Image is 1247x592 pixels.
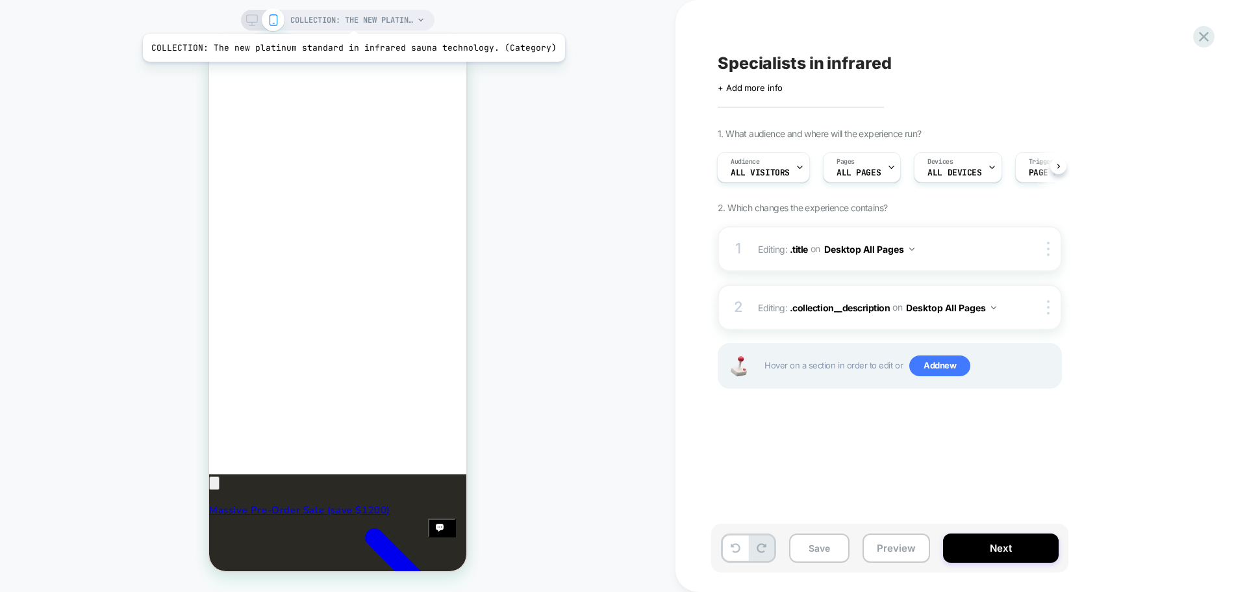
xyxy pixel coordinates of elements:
span: Pages [837,157,855,166]
span: + Add more info [718,83,783,93]
span: ALL DEVICES [927,168,981,177]
button: Preview [863,534,930,563]
span: on [892,299,902,315]
div: 2 [732,294,745,320]
button: Desktop All Pages [824,240,914,259]
span: Page Load [1029,168,1073,177]
span: Trigger [1029,157,1054,166]
span: Audience [731,157,760,166]
span: All Visitors [731,168,790,177]
div: 1 [732,236,745,262]
span: .title [790,243,808,254]
span: 1. What audience and where will the experience run? [718,128,921,139]
span: Editing : [758,240,1005,259]
span: 2. Which changes the experience contains? [718,202,887,213]
button: Save [789,534,850,563]
img: close [1047,242,1050,256]
img: Joystick [725,356,751,376]
span: Editing : [758,298,1005,317]
img: down arrow [909,248,914,251]
span: Add new [909,355,970,376]
button: Desktop All Pages [906,298,996,317]
inbox-online-store-chat: Shopify online store chat [219,477,247,519]
span: ALL PAGES [837,168,881,177]
span: COLLECTION: The new platinum standard in infrared sauna technology. (Category) [290,10,414,31]
span: Specialists in infrared [718,53,891,73]
iframe: To enrich screen reader interactions, please activate Accessibility in Grammarly extension settings [209,42,466,571]
span: .collection__description [790,302,890,313]
span: on [811,240,820,257]
img: down arrow [991,306,996,309]
button: Next [943,534,1059,563]
span: Hover on a section in order to edit or [764,355,1054,376]
img: close [1047,300,1050,315]
span: Devices [927,157,953,166]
